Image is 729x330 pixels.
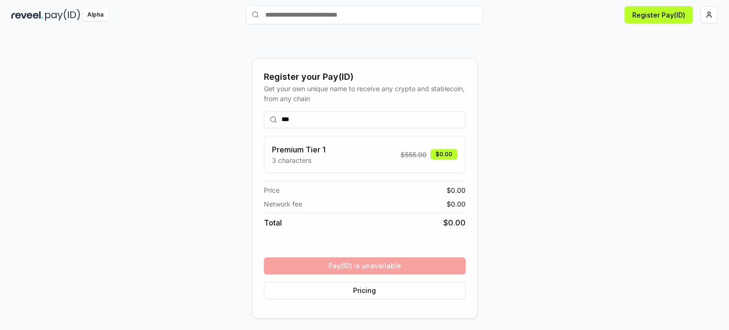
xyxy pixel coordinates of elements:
p: 3 characters [272,155,326,165]
span: $ 555.00 [401,150,427,160]
div: Get your own unique name to receive any crypto and stablecoin, from any chain [264,84,466,104]
img: reveel_dark [11,9,43,21]
span: $ 0.00 [447,199,466,209]
div: $0.00 [430,149,458,160]
span: Total [264,217,282,228]
span: $ 0.00 [443,217,466,228]
span: Network fee [264,199,302,209]
h3: Premium Tier 1 [272,144,326,155]
div: Alpha [82,9,109,21]
div: Register your Pay(ID) [264,70,466,84]
span: Price [264,185,280,195]
img: pay_id [45,9,80,21]
span: $ 0.00 [447,185,466,195]
button: Pricing [264,282,466,299]
button: Register Pay(ID) [625,6,693,23]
